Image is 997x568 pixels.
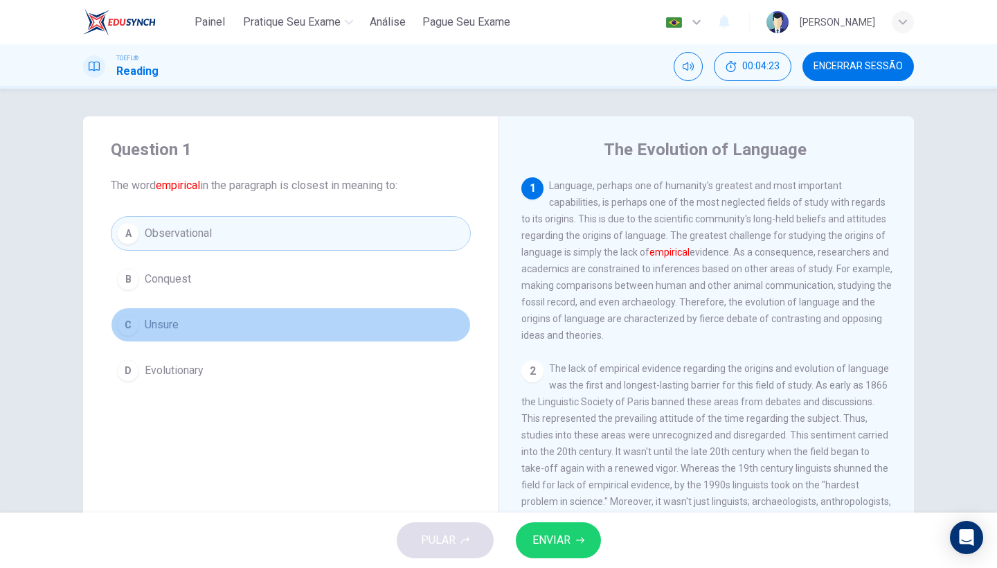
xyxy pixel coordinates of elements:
[532,531,571,550] span: ENVIAR
[802,52,914,81] button: Encerrar Sessão
[117,222,139,245] div: A
[116,63,159,80] h1: Reading
[111,353,471,388] button: DEvolutionary
[188,10,232,35] button: Painel
[145,271,191,287] span: Conquest
[117,268,139,290] div: B
[604,139,807,161] h4: The Evolution of Language
[742,61,780,72] span: 00:04:23
[521,180,892,341] span: Language, perhaps one of humanity's greatest and most important capabilities, is perhaps one of t...
[950,521,983,554] div: Open Intercom Messenger
[674,52,703,81] div: Silenciar
[83,8,188,36] a: EduSynch logo
[145,362,204,379] span: Evolutionary
[83,8,156,36] img: EduSynch logo
[521,360,544,382] div: 2
[111,308,471,342] button: CUnsure
[422,14,510,30] span: Pague Seu Exame
[243,14,341,30] span: Pratique seu exame
[364,10,411,35] button: Análise
[766,11,789,33] img: Profile picture
[237,10,359,35] button: Pratique seu exame
[145,225,212,242] span: Observational
[516,522,601,558] button: ENVIAR
[800,14,875,30] div: [PERSON_NAME]
[111,262,471,296] button: BConquest
[116,53,138,63] span: TOEFL®
[370,14,406,30] span: Análise
[417,10,516,35] button: Pague Seu Exame
[665,17,683,28] img: pt
[117,314,139,336] div: C
[111,216,471,251] button: AObservational
[714,52,791,81] button: 00:04:23
[521,363,891,540] span: The lack of empirical evidence regarding the origins and evolution of language was the first and ...
[714,52,791,81] div: Esconder
[814,61,903,72] span: Encerrar Sessão
[156,179,200,192] font: empirical
[111,177,471,194] span: The word in the paragraph is closest in meaning to:
[145,317,179,333] span: Unsure
[117,360,139,382] div: D
[521,177,544,199] div: 1
[111,139,471,161] h4: Question 1
[649,247,690,258] font: empirical
[195,14,225,30] span: Painel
